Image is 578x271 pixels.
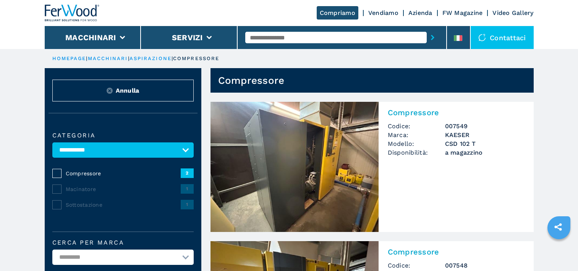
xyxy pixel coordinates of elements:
span: Compressore [66,170,181,177]
span: 1 [181,184,194,193]
span: 1 [181,200,194,209]
img: Reset [107,88,113,94]
h3: CSD 102 T [445,139,525,148]
h2: Compressore [388,108,525,117]
img: Contattaci [478,34,486,41]
span: Macinatore [66,185,181,193]
button: Macchinari [65,33,116,42]
span: | [128,56,130,61]
span: Disponibilità: [388,148,445,157]
span: Annulla [116,86,139,95]
a: Video Gallery [492,9,533,16]
h3: 007549 [445,122,525,131]
div: Contattaci [471,26,534,49]
button: Servizi [172,33,203,42]
p: compressore [173,55,219,62]
span: | [86,56,87,61]
img: Compressore KAESER CSD 102 T [210,102,379,232]
span: Sottostazione [66,201,181,209]
span: Modello: [388,139,445,148]
img: Ferwood [45,5,100,21]
h2: Compressore [388,247,525,256]
label: Cerca per marca [52,240,194,246]
h3: 007548 [445,261,525,270]
a: Compriamo [317,6,358,20]
span: Codice: [388,261,445,270]
a: Vendiamo [368,9,398,16]
span: a magazzino [445,148,525,157]
button: ResetAnnulla [52,80,194,101]
a: HOMEPAGE [52,56,86,61]
a: sharethis [549,217,568,237]
a: Compressore KAESER CSD 102 TCompressoreCodice:007549Marca:KAESERModello:CSD 102 TDisponibilità:a ... [210,102,534,232]
h3: KAESER [445,131,525,139]
h1: Compressore [218,74,285,87]
a: macchinari [88,56,128,61]
span: | [172,56,173,61]
span: Codice: [388,122,445,131]
label: Categoria [52,132,194,139]
span: Marca: [388,131,445,139]
a: Azienda [408,9,432,16]
button: submit-button [427,29,439,46]
a: FW Magazine [442,9,483,16]
iframe: Chat [546,237,572,265]
span: 2 [181,168,194,178]
a: aspirazione [130,56,172,61]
